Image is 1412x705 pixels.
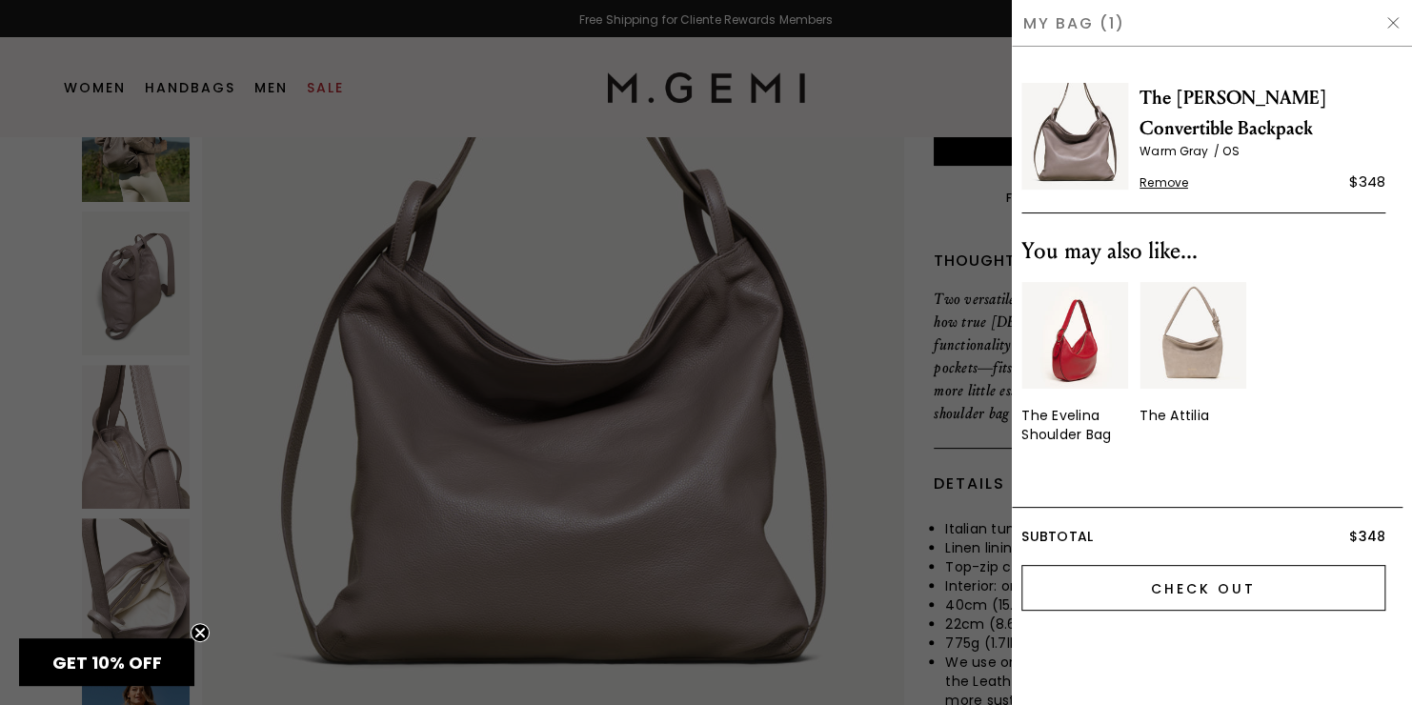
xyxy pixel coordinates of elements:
span: $348 [1349,527,1385,546]
div: $348 [1349,171,1385,193]
span: Warm Gray [1140,143,1222,159]
a: The Evelina Shoulder Bag [1021,282,1128,444]
span: GET 10% OFF [52,651,162,675]
img: The Laura Convertible Backpack [1021,83,1128,190]
div: GET 10% OFFClose teaser [19,638,194,686]
input: Check Out [1021,565,1385,611]
img: Hide Drawer [1385,15,1401,30]
div: The Attilia [1140,406,1209,425]
img: 7317733507131_01_Main_New_TheAttilia_Oatmeal_Suede_290x387_crop_center.jpg [1140,282,1246,389]
img: 7236714954811_01_Main_New_TheEvelina_CardinalRed_Leather_290x387_crop_center.jpg [1021,282,1128,389]
span: Remove [1140,175,1188,191]
span: OS [1222,143,1239,159]
div: 2 / 2 [1140,282,1246,444]
a: The Attilia [1140,282,1246,425]
span: The [PERSON_NAME] Convertible Backpack [1140,83,1385,144]
span: Subtotal [1021,527,1093,546]
div: The Evelina Shoulder Bag [1021,406,1128,444]
button: Close teaser [191,623,210,642]
div: You may also like... [1021,236,1385,267]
